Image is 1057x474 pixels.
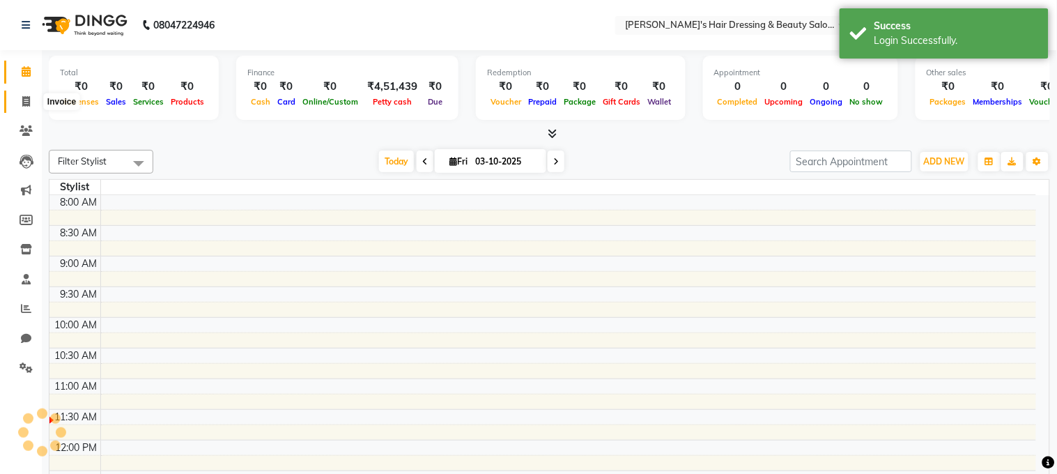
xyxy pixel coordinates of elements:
div: ₹4,51,439 [362,79,423,95]
span: Cash [247,97,274,107]
div: 9:30 AM [58,287,100,302]
span: Package [560,97,599,107]
div: ₹0 [525,79,560,95]
div: Total [60,67,208,79]
input: Search Appointment [790,151,912,172]
div: ₹0 [644,79,674,95]
span: Gift Cards [599,97,644,107]
span: Petty cash [369,97,415,107]
b: 08047224946 [153,6,215,45]
div: 11:30 AM [52,410,100,425]
span: Ongoing [807,97,847,107]
div: ₹0 [247,79,274,95]
span: Packages [927,97,970,107]
div: Appointment [714,67,887,79]
span: Today [379,151,414,172]
div: 11:00 AM [52,379,100,394]
span: Fri [446,156,471,167]
div: ₹0 [102,79,130,95]
div: ₹0 [274,79,299,95]
div: 0 [714,79,762,95]
div: ₹0 [60,79,102,95]
span: Prepaid [525,97,560,107]
div: ₹0 [560,79,599,95]
div: 10:30 AM [52,349,100,363]
div: 0 [847,79,887,95]
div: Success [874,19,1038,33]
div: ₹0 [299,79,362,95]
span: Due [424,97,446,107]
div: 0 [762,79,807,95]
img: logo [36,6,131,45]
div: ₹0 [599,79,644,95]
div: Invoice [44,93,79,110]
div: 12:00 PM [53,441,100,455]
span: Voucher [487,97,525,107]
span: Online/Custom [299,97,362,107]
div: ₹0 [423,79,447,95]
span: Card [274,97,299,107]
span: Filter Stylist [58,155,107,167]
button: ADD NEW [920,152,969,171]
div: Redemption [487,67,674,79]
div: 8:30 AM [58,226,100,240]
span: Sales [102,97,130,107]
div: 10:00 AM [52,318,100,332]
div: Stylist [49,180,100,194]
div: ₹0 [487,79,525,95]
span: Upcoming [762,97,807,107]
span: ADD NEW [924,156,965,167]
span: Memberships [970,97,1026,107]
div: 0 [807,79,847,95]
span: Completed [714,97,762,107]
span: Products [167,97,208,107]
span: Wallet [644,97,674,107]
span: Services [130,97,167,107]
div: 9:00 AM [58,257,100,271]
div: ₹0 [970,79,1026,95]
div: ₹0 [167,79,208,95]
div: ₹0 [130,79,167,95]
span: No show [847,97,887,107]
div: 8:00 AM [58,195,100,210]
div: Finance [247,67,447,79]
div: Login Successfully. [874,33,1038,48]
input: 2025-10-03 [471,151,541,172]
div: ₹0 [927,79,970,95]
